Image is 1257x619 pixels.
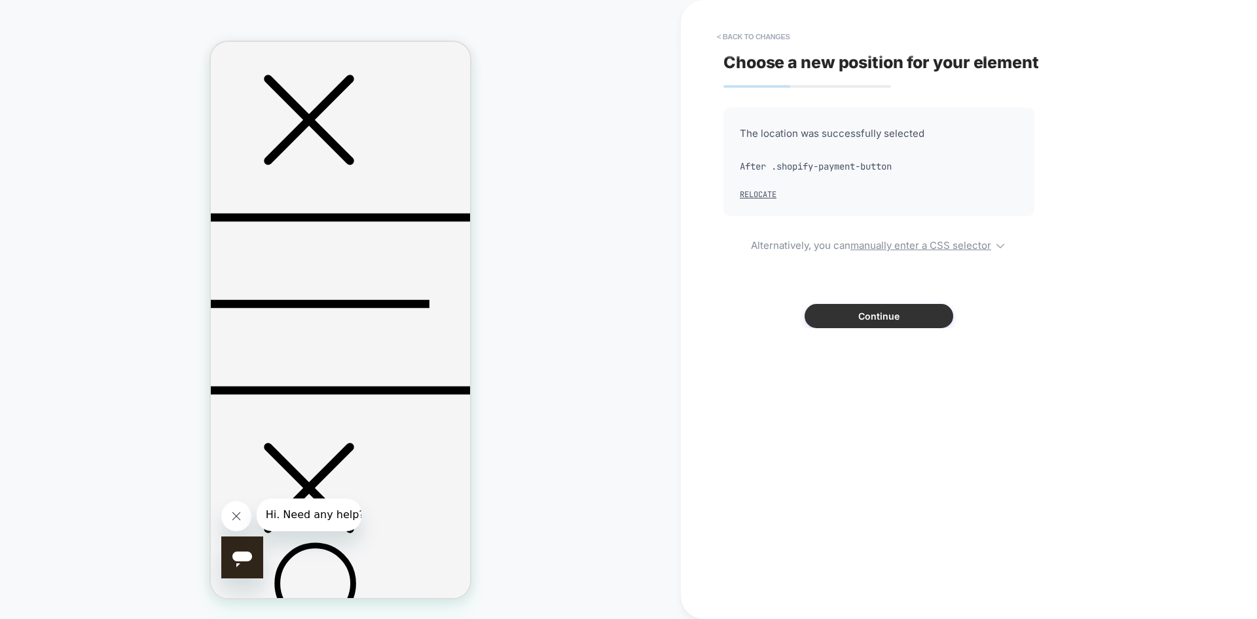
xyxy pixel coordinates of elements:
span: Hi. Need any help? [9,10,108,22]
span: Choose a new position for your element [723,52,1039,72]
u: manually enter a CSS selector [850,239,991,252]
iframe: Button to launch messaging window [10,495,52,536]
span: The location was successfully selected [740,124,1018,143]
button: Continue [805,304,953,328]
span: Alternatively, you can [723,236,1034,252]
span: After .shopify-payment-button [740,157,1018,176]
button: Relocate [740,189,776,200]
iframe: Close message [10,459,41,489]
iframe: Message from company [46,457,151,489]
button: < Back to changes [710,26,797,47]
